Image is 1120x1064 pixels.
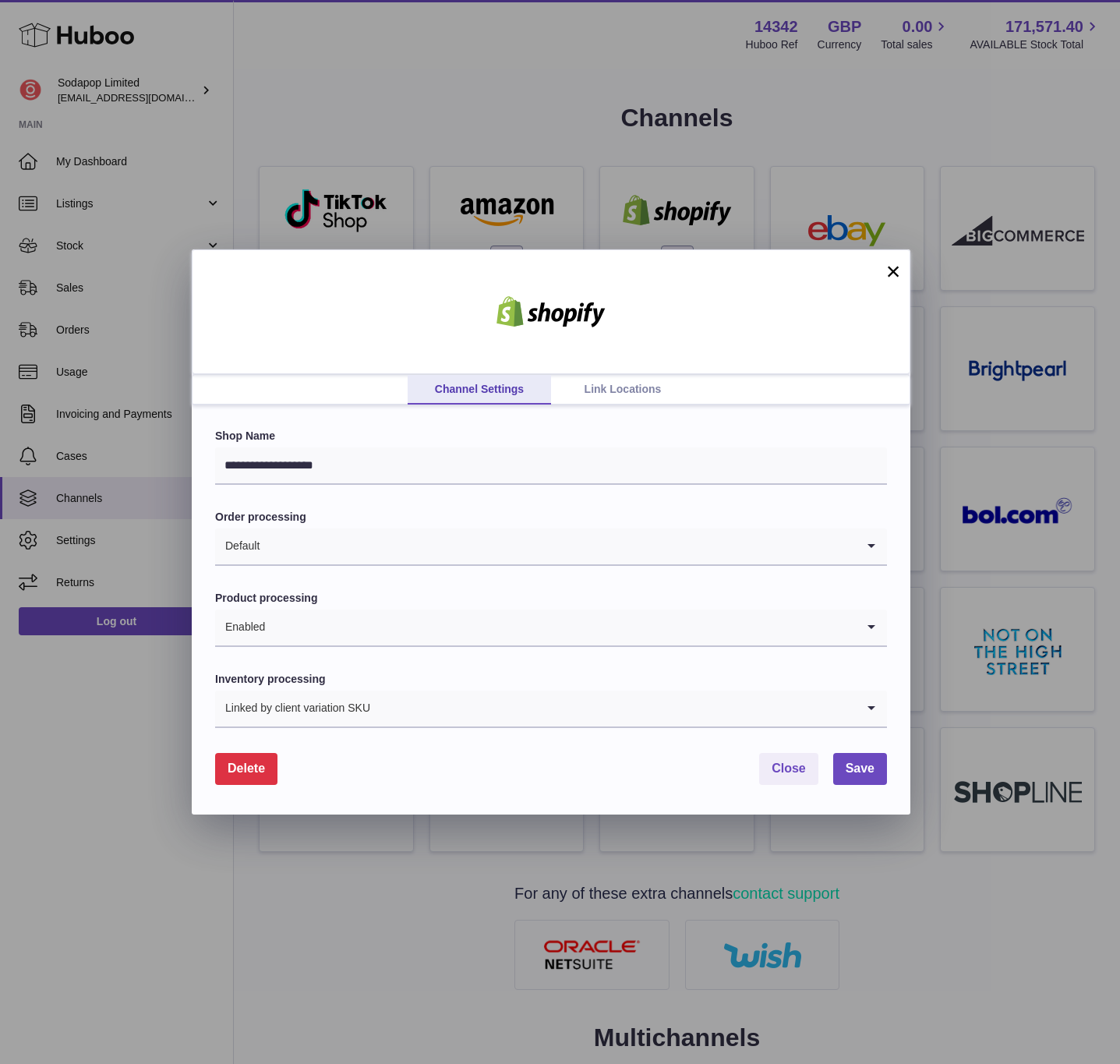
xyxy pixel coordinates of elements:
label: Product processing [215,591,887,606]
input: Search for option [266,610,856,645]
a: Link Locations [551,375,694,405]
label: Inventory processing [215,672,887,687]
span: Linked by client variation SKU [215,691,371,726]
div: Search for option [215,610,887,647]
span: Default [215,528,260,564]
button: Delete [215,753,277,785]
div: Search for option [215,528,887,566]
span: Save [846,762,874,775]
button: × [884,262,903,281]
button: Close [759,753,818,785]
a: Channel Settings [408,375,551,405]
span: Close [772,762,806,775]
span: Enabled [215,610,266,645]
label: Shop Name [215,429,887,444]
input: Search for option [371,691,856,726]
span: Delete [228,762,265,775]
input: Search for option [260,528,856,564]
img: shopify [485,296,617,327]
label: Order processing [215,510,887,525]
div: Search for option [215,691,887,728]
button: Save [833,753,887,785]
